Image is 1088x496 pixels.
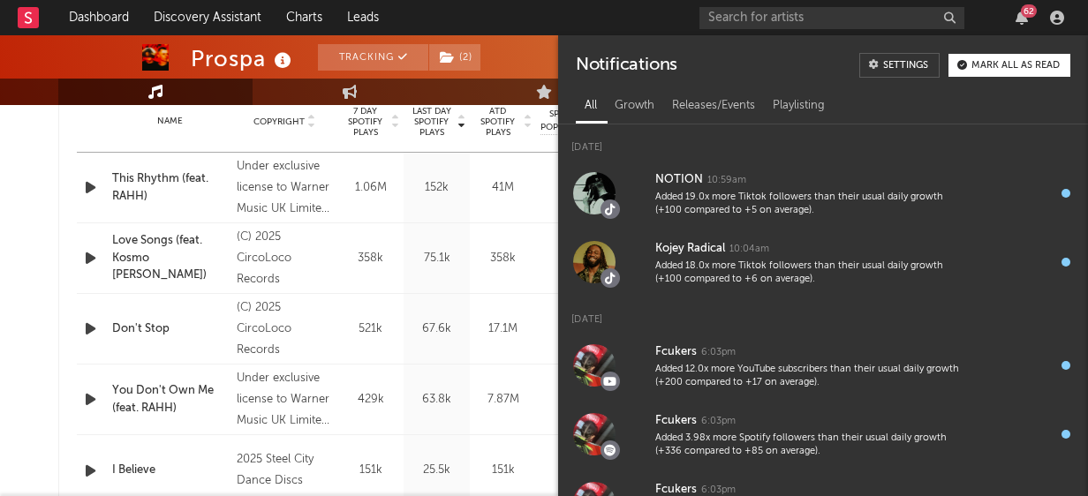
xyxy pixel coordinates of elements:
[474,250,532,267] div: 358k
[342,179,399,197] div: 1.06M
[576,91,606,121] div: All
[655,342,697,363] div: Fcukers
[342,462,399,479] div: 151k
[540,179,602,197] div: 73
[237,449,333,492] div: 2025 Steel City Dance Discs
[655,238,725,259] div: Kojey Radical
[112,115,228,128] div: Name
[112,320,228,338] a: Don't Stop
[707,174,746,187] div: 10:59am
[237,368,333,432] div: Under exclusive license to Warner Music UK Limited, an Atlantic Records UK release, © 2025 Circol...
[342,391,399,409] div: 429k
[112,382,228,417] a: You Don't Own Me (feat. RAHH)
[408,179,465,197] div: 152k
[408,391,465,409] div: 63.8k
[1016,11,1028,25] button: 62
[474,320,532,338] div: 17.1M
[474,179,532,197] div: 41M
[428,44,481,71] span: ( 2 )
[112,232,228,284] a: Love Songs (feat. Kosmo [PERSON_NAME])
[558,159,1088,228] a: NOTION10:59amAdded 19.0x more Tiktok followers than their usual daily growth (+100 compared to +5...
[540,250,602,267] div: 58
[1021,4,1037,18] div: 62
[971,61,1060,71] div: Mark all as read
[764,91,834,121] div: Playlisting
[729,243,769,256] div: 10:04am
[474,391,532,409] div: 7.87M
[606,91,663,121] div: Growth
[655,259,966,287] div: Added 18.0x more Tiktok followers than their usual daily growth (+100 compared to +6 on average).
[701,415,736,428] div: 6:03pm
[474,462,532,479] div: 151k
[558,400,1088,469] a: Fcukers6:03pmAdded 3.98x more Spotify followers than their usual daily growth (+336 compared to +...
[540,462,602,479] div: 50
[663,91,764,121] div: Releases/Events
[408,106,455,138] span: Last Day Spotify Plays
[655,169,703,191] div: NOTION
[576,53,677,78] div: Notifications
[883,61,928,71] div: Settings
[701,346,736,359] div: 6:03pm
[558,228,1088,297] a: Kojey Radical10:04amAdded 18.0x more Tiktok followers than their usual daily growth (+100 compare...
[253,116,305,127] span: Copyright
[655,191,966,218] div: Added 19.0x more Tiktok followers than their usual daily growth (+100 compared to +5 on average).
[408,320,465,338] div: 67.6k
[655,363,966,390] div: Added 12.0x more YouTube subscribers than their usual daily growth (+200 compared to +17 on avera...
[408,250,465,267] div: 75.1k
[699,7,964,29] input: Search for artists
[474,106,521,138] span: ATD Spotify Plays
[558,124,1088,159] div: [DATE]
[342,320,399,338] div: 521k
[408,462,465,479] div: 25.5k
[558,297,1088,331] div: [DATE]
[191,44,296,73] div: Prospa
[318,44,428,71] button: Tracking
[342,106,389,138] span: 7 Day Spotify Plays
[112,170,228,205] a: This Rhythm (feat. RAHH)
[540,391,602,409] div: 65
[342,250,399,267] div: 358k
[655,410,697,432] div: Fcukers
[237,227,333,290] div: (C) 2025 CircoLoco Records
[237,156,333,220] div: Under exclusive license to Warner Music UK Limited, an Atlantic Records UK release, © 2024 Circol...
[558,331,1088,400] a: Fcukers6:03pmAdded 12.0x more YouTube subscribers than their usual daily growth (+200 compared to...
[948,54,1070,77] button: Mark all as read
[540,108,593,134] span: Spotify Popularity
[540,320,602,338] div: 68
[655,432,966,459] div: Added 3.98x more Spotify followers than their usual daily growth (+336 compared to +85 on average).
[112,462,228,479] a: I Believe
[429,44,480,71] button: (2)
[237,297,333,361] div: (C) 2025 CircoLoco Records
[859,53,940,78] a: Settings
